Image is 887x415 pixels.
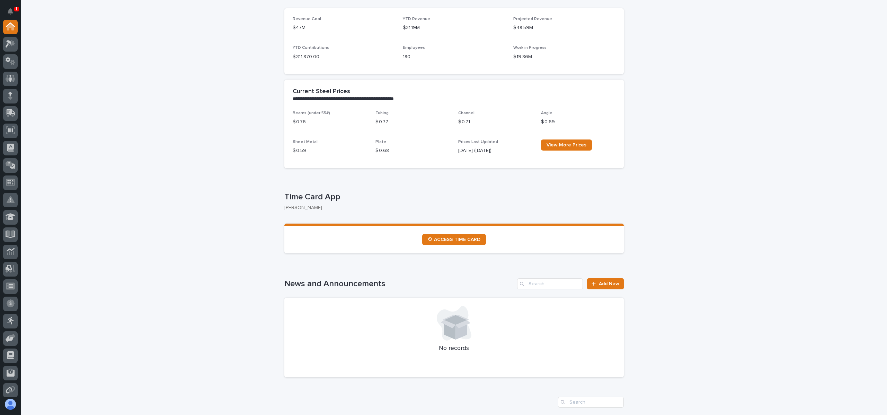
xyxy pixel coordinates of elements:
[458,140,498,144] span: Prices Last Updated
[513,46,547,50] span: Work in Progress
[293,147,367,154] p: $ 0.59
[517,278,583,289] input: Search
[513,17,552,21] span: Projected Revenue
[293,24,395,31] p: $47M
[513,24,615,31] p: $48.59M
[403,53,505,61] p: 180
[293,140,318,144] span: Sheet Metal
[403,17,430,21] span: YTD Revenue
[293,17,321,21] span: Revenue Goal
[284,205,618,211] p: [PERSON_NAME]
[375,140,386,144] span: Plate
[422,234,486,245] a: ⏲ ACCESS TIME CARD
[587,278,623,289] a: Add New
[458,111,474,115] span: Channel
[513,53,615,61] p: $19.86M
[9,8,18,19] div: Notifications1
[284,279,515,289] h1: News and Announcements
[293,111,330,115] span: Beams (under 55#)
[293,46,329,50] span: YTD Contributions
[558,397,624,408] input: Search
[403,46,425,50] span: Employees
[3,397,18,412] button: users-avatar
[541,118,615,126] p: $ 0.69
[458,118,533,126] p: $ 0.71
[293,345,615,352] p: No records
[428,237,480,242] span: ⏲ ACCESS TIME CARD
[541,111,552,115] span: Angle
[375,118,450,126] p: $ 0.77
[403,24,505,31] p: $31.19M
[293,88,350,96] h2: Current Steel Prices
[293,118,367,126] p: $ 0.76
[547,143,586,147] span: View More Prices
[293,53,395,61] p: $ 311,870.00
[375,147,450,154] p: $ 0.68
[375,111,389,115] span: Tubing
[458,147,533,154] p: [DATE] ([DATE])
[284,192,621,202] p: Time Card App
[599,281,619,286] span: Add New
[541,139,592,151] a: View More Prices
[15,7,18,11] p: 1
[3,4,18,19] button: Notifications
